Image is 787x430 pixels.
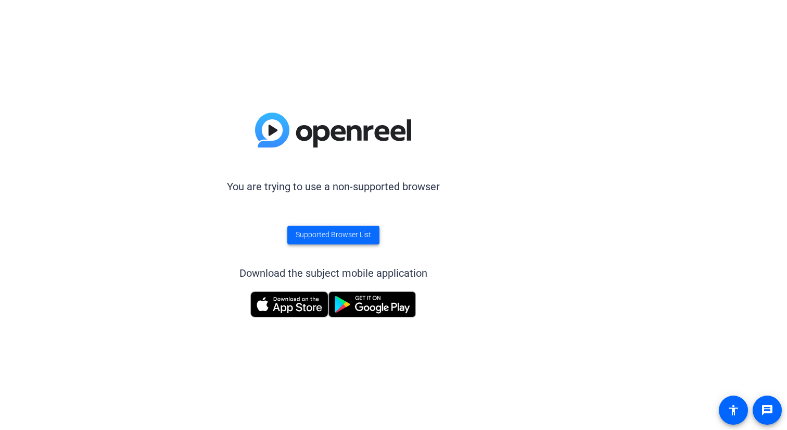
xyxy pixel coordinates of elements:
div: Download the subject mobile application [239,265,427,281]
mat-icon: accessibility [727,404,740,416]
mat-icon: message [761,404,773,416]
img: Download on the App Store [250,291,328,317]
p: You are trying to use a non-supported browser [227,179,440,194]
a: Supported Browser List [287,226,379,244]
img: Get it on Google Play [328,291,416,317]
img: blue-gradient.svg [255,113,411,147]
span: Supported Browser List [296,229,371,240]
